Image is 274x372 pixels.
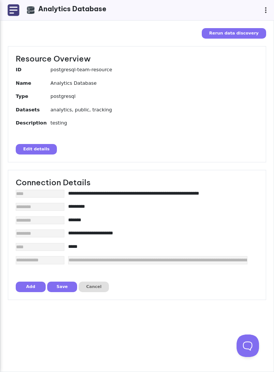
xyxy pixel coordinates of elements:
[51,93,258,100] dd: postgresql
[68,203,247,210] input: edit value
[202,28,266,39] button: Rerun data discovery
[16,282,46,292] button: Add
[16,256,64,264] input: edit label
[16,93,51,102] dt: Type
[16,243,64,251] input: edit label
[51,106,258,113] dd: analytics, public, tracking
[16,190,64,198] input: edit label
[16,178,258,187] h3: Connection Details
[51,66,258,73] dd: postgresql-team-resource
[68,243,247,250] input: edit value
[68,216,247,223] input: edit value
[16,119,51,129] dt: Description
[38,4,106,13] span: Analytics Database
[7,4,19,16] img: svg+xml,%3c
[68,229,247,237] input: edit value
[237,334,259,357] iframe: Toggle Customer Support
[16,66,51,76] dt: ID
[79,282,109,292] button: Cancel
[16,144,57,154] button: Edit details
[16,106,51,116] dt: Datasets
[16,216,64,224] input: edit label
[16,54,258,63] h3: Resource Overview
[16,79,51,89] dt: Name
[51,79,258,87] dd: Analytics Database
[261,6,270,15] img: svg+xml,%3c
[51,119,258,126] dd: testing
[16,203,64,211] input: edit label
[16,229,64,237] input: edit label
[68,190,247,197] input: edit value
[47,282,77,292] button: Save
[68,256,247,264] input: edit value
